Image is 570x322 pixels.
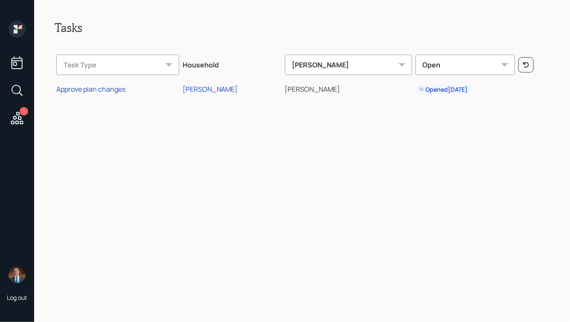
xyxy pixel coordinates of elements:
div: Log out [7,293,27,302]
div: Approve plan changes [56,84,125,94]
th: Household [181,49,283,78]
div: [PERSON_NAME] [183,84,238,94]
div: Task Type [56,55,179,75]
div: 1 [20,107,28,116]
div: [PERSON_NAME] [285,55,412,75]
div: Opened [DATE] [419,85,468,94]
td: [PERSON_NAME] [283,78,414,98]
img: hunter_neumayer.jpg [9,266,26,283]
h2: Tasks [55,20,550,35]
div: Open [416,55,515,75]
